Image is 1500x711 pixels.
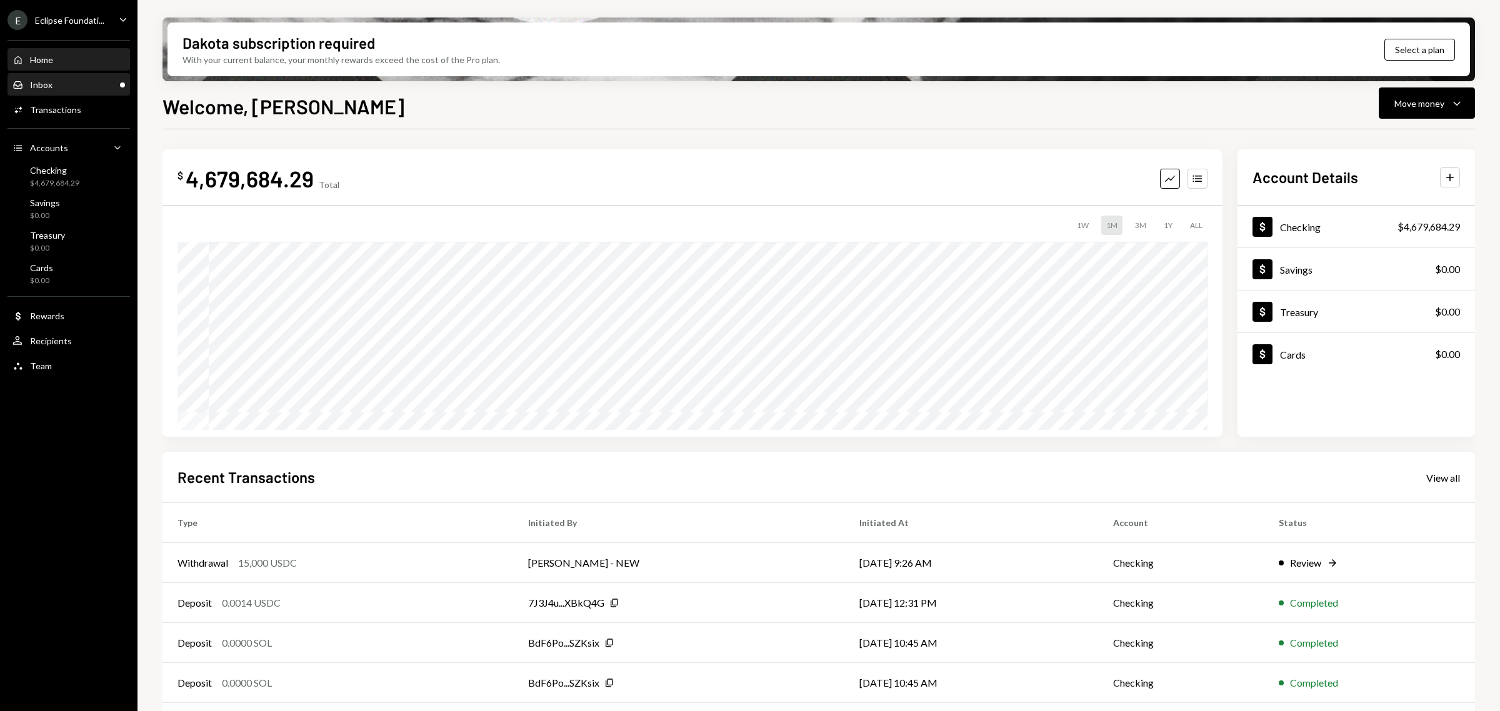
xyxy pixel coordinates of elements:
div: Review [1290,555,1321,570]
div: $0.00 [1435,304,1460,319]
div: Treasury [1280,306,1318,318]
div: With your current balance, your monthly rewards exceed the cost of the Pro plan. [182,53,500,66]
div: Inbox [30,79,52,90]
td: Checking [1098,583,1264,623]
div: Checking [1280,221,1321,233]
div: $0.00 [1435,262,1460,277]
td: Checking [1098,623,1264,663]
h2: Recent Transactions [177,467,315,487]
div: 15,000 USDC [238,555,297,570]
div: View all [1426,472,1460,484]
a: Savings$0.00 [7,194,130,224]
a: Rewards [7,304,130,327]
div: BdF6Po...SZKsix [528,675,599,690]
div: 0.0000 SOL [222,635,272,650]
a: Checking$4,679,684.29 [1237,206,1475,247]
div: Transactions [30,104,81,115]
th: Initiated By [513,503,844,543]
button: Select a plan [1384,39,1455,61]
td: [DATE] 9:26 AM [844,543,1098,583]
div: $ [177,169,183,182]
a: Treasury$0.00 [1237,291,1475,332]
div: Cards [30,262,53,273]
td: Checking [1098,663,1264,703]
a: Checking$4,679,684.29 [7,161,130,191]
td: [DATE] 10:45 AM [844,623,1098,663]
button: Move money [1379,87,1475,119]
div: Savings [30,197,60,208]
th: Initiated At [844,503,1098,543]
a: Team [7,354,130,377]
div: 1Y [1159,216,1177,235]
h1: Welcome, [PERSON_NAME] [162,94,404,119]
th: Type [162,503,513,543]
th: Account [1098,503,1264,543]
div: ALL [1185,216,1207,235]
div: Rewards [30,311,64,321]
div: Withdrawal [177,555,228,570]
th: Status [1264,503,1475,543]
div: 1M [1101,216,1122,235]
div: Completed [1290,635,1338,650]
div: Treasury [30,230,65,241]
h2: Account Details [1252,167,1358,187]
div: $4,679,684.29 [1397,219,1460,234]
div: E [7,10,27,30]
div: 0.0000 SOL [222,675,272,690]
div: Cards [1280,349,1306,360]
div: 1W [1072,216,1094,235]
div: Dakota subscription required [182,32,375,53]
td: [PERSON_NAME] - NEW [513,543,844,583]
div: Completed [1290,595,1338,610]
div: Home [30,54,53,65]
a: Home [7,48,130,71]
div: Checking [30,165,79,176]
div: Eclipse Foundati... [35,15,104,26]
td: [DATE] 10:45 AM [844,663,1098,703]
a: Transactions [7,98,130,121]
a: Inbox [7,73,130,96]
div: 3M [1130,216,1151,235]
a: Savings$0.00 [1237,248,1475,290]
div: Completed [1290,675,1338,690]
div: Total [319,179,339,190]
a: Treasury$0.00 [7,226,130,256]
div: 4,679,684.29 [186,164,314,192]
a: Cards$0.00 [1237,333,1475,375]
td: Checking [1098,543,1264,583]
div: Deposit [177,675,212,690]
div: 0.0014 USDC [222,595,281,610]
div: Accounts [30,142,68,153]
div: $0.00 [30,243,65,254]
div: Deposit [177,635,212,650]
div: BdF6Po...SZKsix [528,635,599,650]
div: Savings [1280,264,1312,276]
td: [DATE] 12:31 PM [844,583,1098,623]
a: Accounts [7,136,130,159]
div: $0.00 [1435,347,1460,362]
a: Recipients [7,329,130,352]
div: 7J3J4u...XBkQ4G [528,595,604,610]
div: Recipients [30,336,72,346]
div: $4,679,684.29 [30,178,79,189]
div: Move money [1394,97,1444,110]
div: $0.00 [30,276,53,286]
div: Deposit [177,595,212,610]
a: Cards$0.00 [7,259,130,289]
div: $0.00 [30,211,60,221]
div: Team [30,360,52,371]
a: View all [1426,470,1460,484]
